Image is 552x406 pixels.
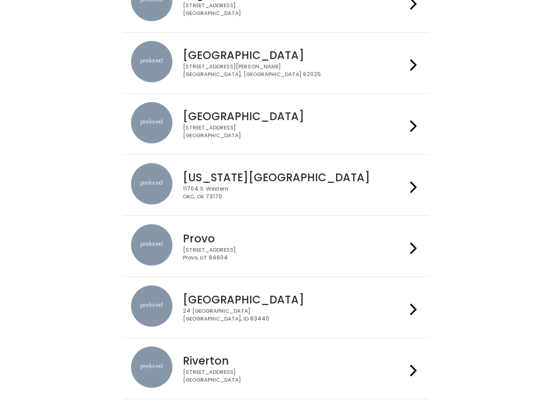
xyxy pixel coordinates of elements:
[131,163,172,205] img: preloved location
[183,369,405,384] div: [STREET_ADDRESS] [GEOGRAPHIC_DATA]
[183,308,405,323] div: 24 [GEOGRAPHIC_DATA] [GEOGRAPHIC_DATA], ID 83440
[131,163,420,207] a: preloved location [US_STATE][GEOGRAPHIC_DATA] 11704 S. WesternOKC, OK 73170
[131,285,420,329] a: preloved location [GEOGRAPHIC_DATA] 24 [GEOGRAPHIC_DATA][GEOGRAPHIC_DATA], ID 83440
[183,63,405,78] div: [STREET_ADDRESS][PERSON_NAME] [GEOGRAPHIC_DATA], [GEOGRAPHIC_DATA] 62025
[183,247,405,262] div: [STREET_ADDRESS] Provo, UT 84604
[183,294,405,306] h4: [GEOGRAPHIC_DATA]
[131,346,172,388] img: preloved location
[131,285,172,327] img: preloved location
[183,110,405,122] h4: [GEOGRAPHIC_DATA]
[183,124,405,139] div: [STREET_ADDRESS] [GEOGRAPHIC_DATA]
[131,41,420,85] a: preloved location [GEOGRAPHIC_DATA] [STREET_ADDRESS][PERSON_NAME][GEOGRAPHIC_DATA], [GEOGRAPHIC_D...
[131,41,172,82] img: preloved location
[131,346,420,390] a: preloved location Riverton [STREET_ADDRESS][GEOGRAPHIC_DATA]
[131,102,172,143] img: preloved location
[131,102,420,146] a: preloved location [GEOGRAPHIC_DATA] [STREET_ADDRESS][GEOGRAPHIC_DATA]
[183,355,405,367] h4: Riverton
[183,185,405,200] div: 11704 S. Western OKC, OK 73170
[131,224,172,266] img: preloved location
[131,224,420,268] a: preloved location Provo [STREET_ADDRESS]Provo, UT 84604
[183,2,405,17] div: [STREET_ADDRESS] [GEOGRAPHIC_DATA]
[183,49,405,61] h4: [GEOGRAPHIC_DATA]
[183,171,405,183] h4: [US_STATE][GEOGRAPHIC_DATA]
[183,233,405,244] h4: Provo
